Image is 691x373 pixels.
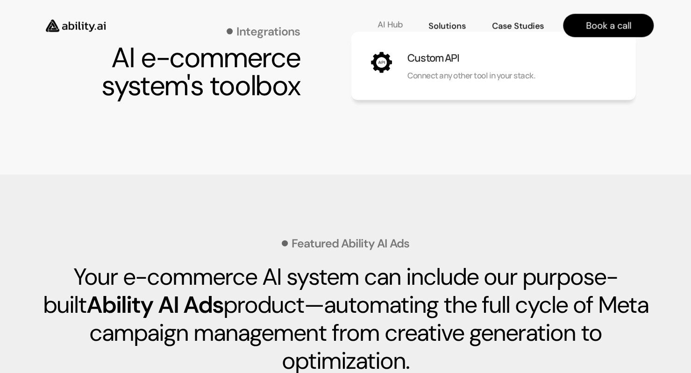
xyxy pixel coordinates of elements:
[56,44,300,100] h2: AI e-commerce system's toolbox
[428,18,466,34] a: Solutions
[378,19,403,31] p: AI Hub
[119,14,654,37] nav: Main navigation
[563,14,654,37] a: Book a call
[86,289,223,320] span: Ability AI Ads
[492,18,544,34] a: Case Studies
[492,21,544,32] p: Case Studies
[292,238,409,249] p: Featured Ability AI Ads
[407,70,535,81] p: Connect any other tool in your stack.
[377,18,403,34] a: AI Hub
[428,21,466,32] p: Solutions
[586,19,631,32] p: Book a call
[407,51,459,65] h3: Custom API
